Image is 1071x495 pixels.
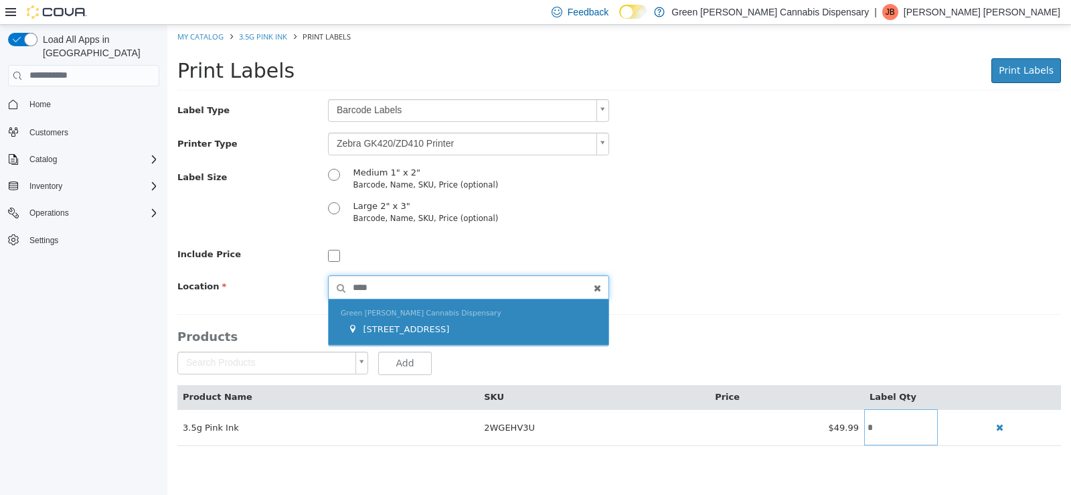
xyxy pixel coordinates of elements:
[185,188,416,200] div: Barcode, Name, SKU, Price (optional)
[24,178,68,194] button: Inventory
[10,384,311,421] td: 3.5g Pink Ink
[185,155,416,167] div: Barcode, Name, SKU, Price (optional)
[72,7,120,17] a: 3.5g Pink Ink
[3,177,165,196] button: Inventory
[185,175,416,188] div: Large 2" x 3"
[3,204,165,222] button: Operations
[10,114,70,124] span: Printer Type
[311,384,542,421] td: 2WGEHV3U
[10,80,62,90] span: Label Type
[24,96,159,113] span: Home
[874,4,877,20] p: |
[24,96,56,113] a: Home
[697,360,770,384] th: Label Qty
[161,74,442,97] a: Barcode Labels
[24,232,64,249] a: Settings
[24,205,74,221] button: Operations
[10,257,59,267] span: Location
[29,181,62,192] span: Inventory
[161,108,442,131] a: Zebra GK420/ZD410 Printer
[24,123,159,140] span: Customers
[904,4,1060,20] p: [PERSON_NAME] [PERSON_NAME]
[29,99,51,110] span: Home
[886,4,895,20] span: JB
[10,34,127,58] span: Print Labels
[10,224,74,234] span: Include Price
[173,284,334,293] span: Green [PERSON_NAME] Cannabis Dispensary
[10,360,311,384] th: Product Name
[542,360,697,384] th: Price
[8,89,159,285] nav: Complex example
[671,4,869,20] p: Green [PERSON_NAME] Cannabis Dispensary
[548,397,691,410] div: $49.99
[3,230,165,250] button: Settings
[882,4,898,20] div: Joyce Brooke Arnold
[24,151,62,167] button: Catalog
[27,5,87,19] img: Cova
[3,122,165,141] button: Customers
[29,154,57,165] span: Catalog
[619,5,647,19] input: Dark Mode
[824,33,894,58] button: Print Labels
[24,232,159,249] span: Settings
[211,327,264,350] button: Add
[29,235,58,246] span: Settings
[195,299,282,309] span: [STREET_ADDRESS]
[161,75,424,96] span: Barcode Labels
[10,147,60,157] span: Label Size
[3,94,165,114] button: Home
[10,327,201,350] a: Search Products
[10,7,56,17] a: My Catalog
[29,127,68,138] span: Customers
[185,141,416,155] div: Medium 1" x 2"
[135,7,183,17] span: Print Labels
[10,304,894,320] h3: Products
[24,151,159,167] span: Catalog
[24,125,74,141] a: Customers
[29,208,69,218] span: Operations
[831,40,886,51] span: Print Labels
[24,178,159,194] span: Inventory
[161,109,424,130] span: Zebra GK420/ZD410 Printer
[311,360,542,384] th: SKU
[37,33,159,60] span: Load All Apps in [GEOGRAPHIC_DATA]
[568,5,608,19] span: Feedback
[3,150,165,169] button: Catalog
[24,205,159,221] span: Operations
[11,328,183,349] span: Search Products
